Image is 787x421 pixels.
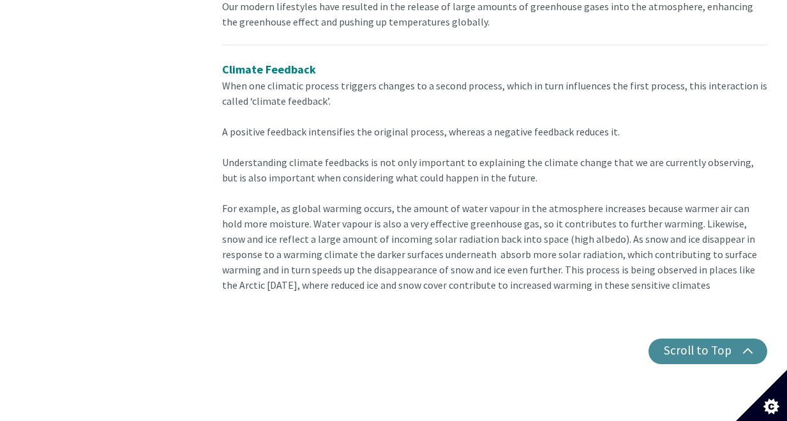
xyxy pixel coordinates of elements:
[648,339,767,364] button: Scroll to Top
[222,61,767,124] div: When one climatic process triggers changes to a second process, which in turn influences the firs...
[736,370,787,421] button: Set cookie preferences
[222,124,767,201] div: A positive feedback intensifies the original process, whereas a negative feedback reduces it. Und...
[222,62,316,77] span: Climate Feedback
[222,201,767,293] div: For example, as global warming occurs, the amount of water vapour in the atmosphere increases bec...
